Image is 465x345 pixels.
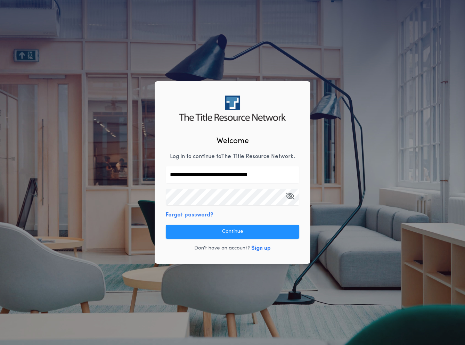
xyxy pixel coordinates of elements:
p: Log in to continue to The Title Resource Network . [170,153,295,161]
button: Sign up [251,244,271,253]
button: Continue [166,225,299,239]
p: Don't have an account? [194,245,250,252]
h2: Welcome [217,135,249,147]
img: logo [179,96,286,121]
button: Forgot password? [166,211,213,219]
